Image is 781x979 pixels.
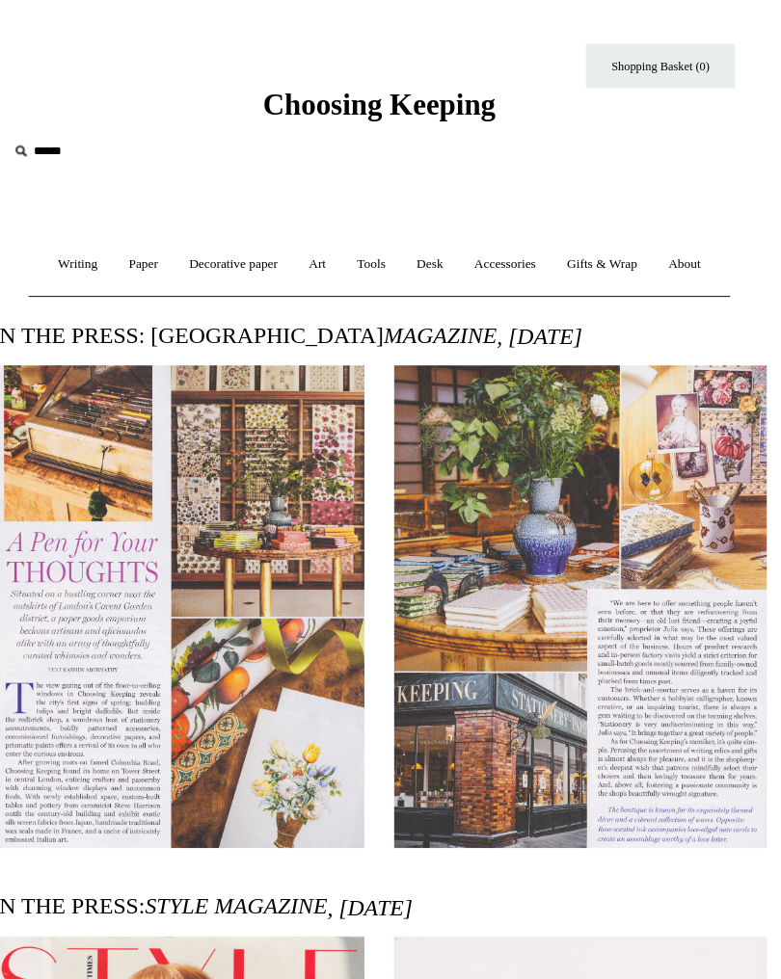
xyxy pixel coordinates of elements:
a: Tools [356,231,411,282]
a: Art [309,231,352,282]
img: 202204--victoria-magazine--feature--clipping-1-1652184663219_1200x.jpg [14,355,376,823]
span: STYLE MAGAZINE [163,867,339,891]
a: About [658,231,716,282]
a: Desk [414,231,467,282]
a: Choosing Keeping [278,100,503,114]
a: Shopping Basket (0) [591,42,736,86]
i: , [DATE] [340,869,423,893]
a: Paper [134,231,190,282]
i: , [DATE] [504,314,587,338]
span: IN THE PRESS: [GEOGRAPHIC_DATA] [14,313,587,339]
span: IN THE PRESS: [14,867,423,893]
a: Accessories [470,231,556,282]
a: Writing [66,231,131,282]
a: Decorative paper [193,231,306,282]
a: Gifts & Wrap [559,231,655,282]
img: 202204--victoria-magazine--feature--clipping-2-1652184663284_1200x.jpg [405,355,767,823]
span: Choosing Keeping [278,85,503,117]
span: MAGAZINE [395,313,505,337]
